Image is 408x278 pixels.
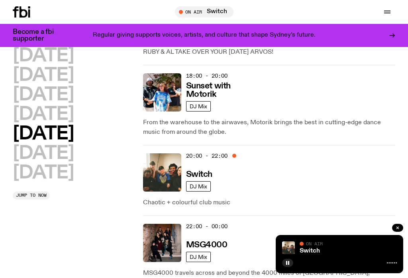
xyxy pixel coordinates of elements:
button: [DATE] [13,164,74,182]
a: Switch [186,169,212,179]
a: MSG4000 [186,239,228,249]
img: A warm film photo of the switch team sitting close together. from left to right: Cedar, Lau, Sand... [282,241,295,254]
button: Jump to now [13,192,50,200]
a: Switch [300,248,320,254]
img: A warm film photo of the switch team sitting close together. from left to right: Cedar, Lau, Sand... [143,153,181,192]
p: RUBY & AL TAKE OVER YOUR [DATE] ARVOS! [143,47,395,57]
span: 18:00 - 20:00 [186,72,228,80]
button: [DATE] [13,86,74,104]
h3: Switch [186,170,212,179]
span: DJ Mix [190,183,207,189]
span: On Air [306,241,323,246]
h3: Sunset with Motorik [186,82,239,99]
button: [DATE] [13,145,74,162]
button: [DATE] [13,125,74,143]
h3: MSG4000 [186,241,228,249]
p: Chaotic + colourful club music [143,198,395,208]
button: On AirSwitch [175,6,233,18]
button: [DATE] [13,47,74,65]
button: [DATE] [13,67,74,84]
span: 22:00 - 00:00 [186,223,228,230]
span: DJ Mix [190,103,207,109]
p: From the warehouse to the airwaves, Motorik brings the best in cutting-edge dance music from arou... [143,118,395,137]
img: Andrew, Reenie, and Pat stand in a row, smiling at the camera, in dappled light with a vine leafe... [143,73,181,112]
a: Sunset with Motorik [186,80,239,99]
p: Regular giving supports voices, artists, and culture that shape Sydney’s future. [93,32,316,39]
span: DJ Mix [190,254,207,260]
button: [DATE] [13,106,74,123]
a: DJ Mix [186,181,211,192]
a: DJ Mix [186,101,211,112]
span: Jump to now [16,193,47,198]
a: DJ Mix [186,252,211,262]
span: 20:00 - 22:00 [186,152,228,160]
h3: Become a fbi supporter [13,29,64,42]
